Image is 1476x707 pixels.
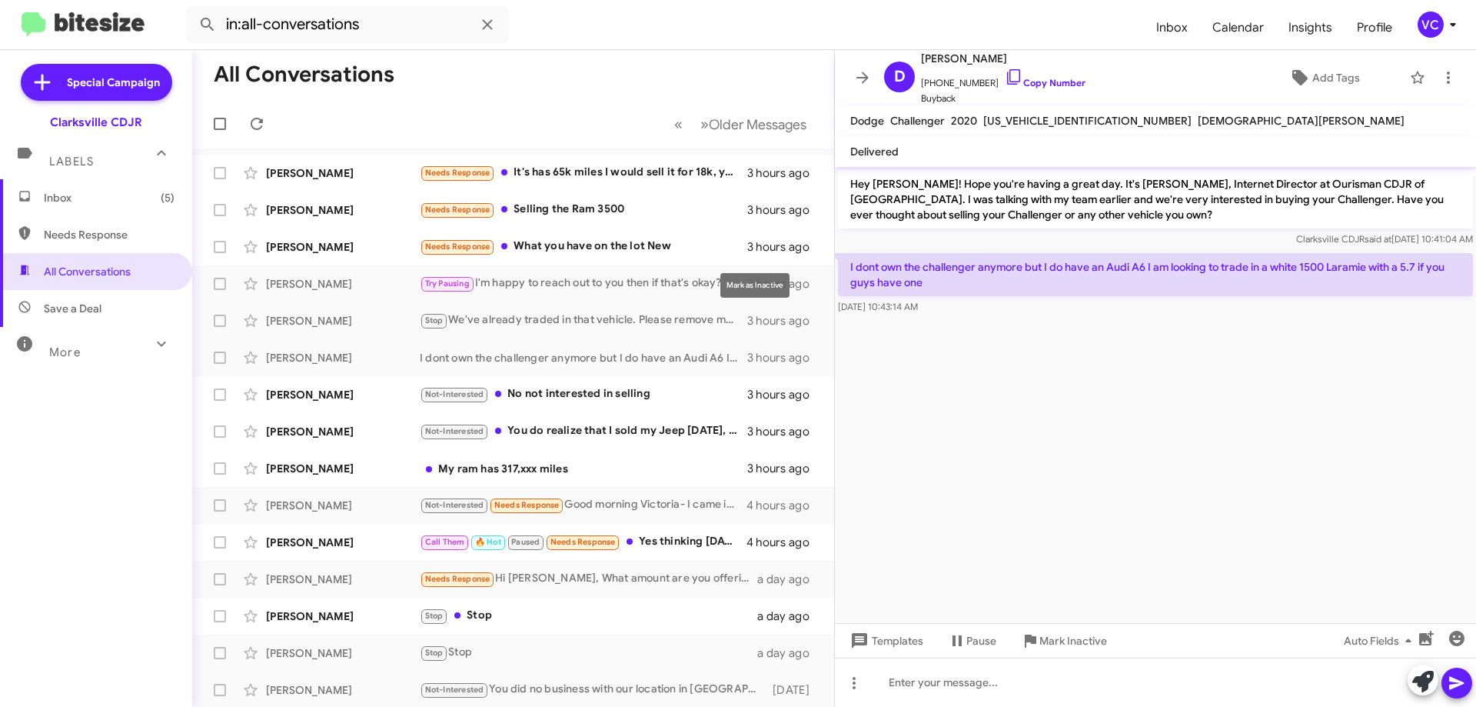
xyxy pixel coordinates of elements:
span: [PERSON_NAME] [921,49,1085,68]
span: Not-Interested [425,389,484,399]
div: 3 hours ago [747,461,822,476]
div: VC [1418,12,1444,38]
button: Mark Inactive [1009,627,1119,655]
span: [US_VEHICLE_IDENTIFICATION_NUMBER] [983,114,1192,128]
span: Challenger [890,114,945,128]
a: Copy Number [1005,77,1085,88]
a: Special Campaign [21,64,172,101]
div: [PERSON_NAME] [266,498,420,513]
div: You do realize that I sold my Jeep [DATE], right? [420,422,747,440]
div: [PERSON_NAME] [266,461,420,476]
span: Stop [425,315,444,325]
span: All Conversations [44,264,131,279]
span: Dodge [850,114,884,128]
div: [PERSON_NAME] [266,276,420,292]
div: a day ago [757,609,822,624]
span: Stop [425,611,444,621]
div: I dont own the challenger anymore but I do have an Audi A6 I am looking to trade in a white 1500 ... [420,350,747,365]
div: [PERSON_NAME] [266,165,420,181]
span: » [700,115,709,134]
div: We've already traded in that vehicle. Please remove me from your contact list. Thank you. [420,312,747,329]
div: [PERSON_NAME] [266,572,420,587]
div: Good morning Victoria- I came in [DATE] to get a check and the lien wasnt released yet. I just re... [420,496,746,514]
div: No not interested in selling [420,385,747,403]
span: « [674,115,683,134]
span: Delivered [850,145,899,158]
span: Not-Interested [425,426,484,436]
div: Stop [420,644,757,662]
div: 3 hours ago [747,202,822,218]
div: 3 hours ago [747,387,822,402]
span: Pause [966,627,996,655]
span: Special Campaign [67,75,160,90]
div: [PERSON_NAME] [266,350,420,365]
nav: Page navigation example [666,108,816,140]
span: Save a Deal [44,301,101,316]
h1: All Conversations [214,62,394,87]
p: Hey [PERSON_NAME]! Hope you're having a great day. It's [PERSON_NAME], Internet Director at Ouris... [838,170,1473,228]
div: 3 hours ago [747,165,822,181]
div: a day ago [757,572,822,587]
span: Call Them [425,537,465,547]
a: Calendar [1200,5,1276,50]
button: VC [1405,12,1459,38]
span: More [49,345,81,359]
div: [PERSON_NAME] [266,682,420,698]
a: Profile [1345,5,1405,50]
div: What you have on the lot New [420,238,747,255]
div: [PERSON_NAME] [266,424,420,439]
span: Clarksville CDJR [DATE] 10:41:04 AM [1296,233,1473,245]
button: Templates [835,627,936,655]
div: [DATE] [765,682,822,698]
div: Stop [420,607,757,625]
div: 4 hours ago [746,535,822,550]
div: My ram has 317,xxx miles [420,461,747,476]
span: Add Tags [1312,64,1360,92]
span: Labels [49,155,94,168]
div: [PERSON_NAME] [266,202,420,218]
div: [PERSON_NAME] [266,313,420,328]
span: Try Pausing [425,278,470,288]
a: Inbox [1144,5,1200,50]
div: It's has 65k miles I would sell it for 18k, yes. [420,164,747,182]
div: Clarksville CDJR [50,115,142,130]
button: Auto Fields [1331,627,1430,655]
span: Mark Inactive [1039,627,1107,655]
p: I dont own the challenger anymore but I do have an Audi A6 I am looking to trade in a white 1500 ... [838,253,1473,296]
a: Insights [1276,5,1345,50]
span: 🔥 Hot [475,537,501,547]
div: You did no business with our location in [GEOGRAPHIC_DATA]. On conversation. [420,681,765,699]
span: Needs Response [425,168,490,178]
div: [PERSON_NAME] [266,609,420,624]
span: Older Messages [709,116,806,133]
button: Next [691,108,816,140]
div: 3 hours ago [747,239,822,255]
div: 3 hours ago [747,313,822,328]
div: 4 hours ago [746,498,822,513]
div: Selling the Ram 3500 [420,201,747,218]
span: Needs Response [425,574,490,584]
span: Needs Response [425,205,490,215]
div: [PERSON_NAME] [266,387,420,402]
span: Buyback [921,91,1085,106]
span: Needs Response [44,227,175,242]
button: Pause [936,627,1009,655]
button: Add Tags [1245,64,1402,92]
span: [PHONE_NUMBER] [921,68,1085,91]
input: Search [186,6,509,43]
div: 3 hours ago [747,350,822,365]
span: Inbox [44,190,175,205]
div: Mark as Inactive [720,273,790,298]
span: [DATE] 10:43:14 AM [838,301,918,312]
div: I'm happy to reach out to you then if that's okay? [420,275,747,292]
div: a day ago [757,645,822,661]
span: Needs Response [550,537,616,547]
div: 3 hours ago [747,424,822,439]
span: (5) [161,190,175,205]
span: Paused [511,537,540,547]
div: Yes thinking [DATE] I'm off that would work best [420,533,746,551]
span: Not-Interested [425,500,484,510]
